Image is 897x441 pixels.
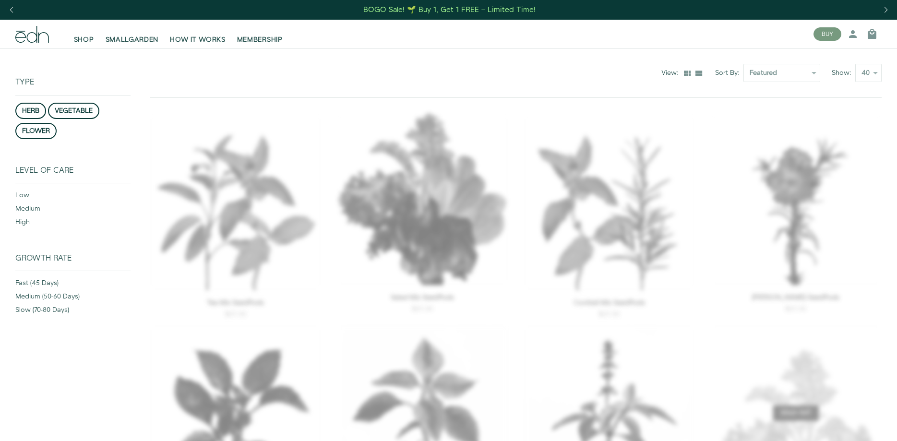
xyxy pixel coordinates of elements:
[231,24,288,45] a: MEMBERSHIP
[362,2,537,17] a: BOGO Sale! 🌱 Buy 1, Get 1 FREE – Limited Time!
[74,35,94,45] span: SHOP
[48,103,99,119] button: vegetable
[15,103,46,119] button: herb
[15,123,57,139] button: flower
[715,68,743,78] label: Sort By:
[363,5,536,15] div: BOGO Sale! 🌱 Buy 1, Get 1 FREE – Limited Time!
[164,24,231,45] a: HOW IT WORKS
[15,191,131,204] div: low
[15,217,131,231] div: high
[15,278,131,292] div: fast (45 days)
[100,24,165,45] a: SMALLGARDEN
[237,35,283,45] span: MEMBERSHIP
[15,292,131,305] div: medium (50-60 days)
[661,68,682,78] div: View:
[15,204,131,217] div: medium
[15,166,131,183] div: Level of Care
[15,48,131,95] div: Type
[68,24,100,45] a: SHOP
[813,27,841,41] button: BUY
[15,254,131,271] div: Growth Rate
[832,68,855,78] label: Show:
[170,35,225,45] span: HOW IT WORKS
[106,35,159,45] span: SMALLGARDEN
[15,305,131,319] div: slow (70-80 days)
